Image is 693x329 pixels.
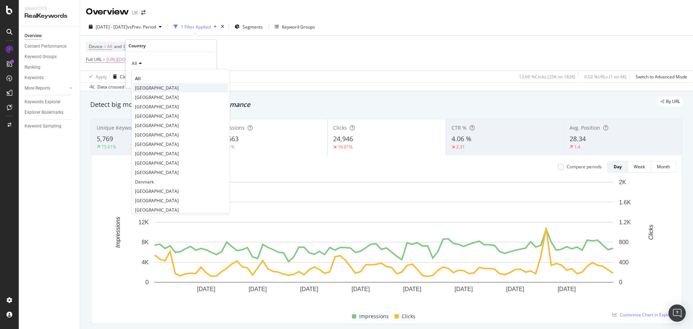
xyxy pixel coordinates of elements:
[25,43,75,50] a: Content Performance
[97,124,139,131] span: Unique Keywords
[282,24,315,30] div: Keyword Groups
[519,74,575,80] div: 13.69 % Clicks ( 25K on 182K )
[333,124,347,131] span: Clicks
[570,134,586,143] span: 28.34
[619,259,629,265] text: 400
[25,98,61,106] div: Keywords Explorer
[86,6,129,18] div: Overview
[25,85,50,92] div: More Reports
[197,286,215,292] text: [DATE]
[171,21,219,33] button: 1 Filter Applied
[96,74,107,80] div: Apply
[25,6,74,12] div: Analytics
[300,286,318,292] text: [DATE]
[86,56,102,62] span: Full URL
[668,304,686,322] div: Open Intercom Messenger
[141,10,145,15] div: arrow-right-arrow-left
[135,151,179,157] span: [GEOGRAPHIC_DATA]
[135,198,179,204] span: [GEOGRAPHIC_DATA]
[123,43,139,49] span: Country
[333,134,353,143] span: 24,946
[648,225,654,240] text: Clicks
[86,21,165,33] button: [DATE] - [DATE]vsPrev. Period
[452,134,471,143] span: 4.06 %
[25,85,67,92] a: More Reports
[86,71,107,82] button: Apply
[25,64,75,71] a: Ranking
[613,312,676,318] a: Customize Chart in Explorer
[115,217,121,248] text: Impressions
[215,124,245,131] span: Impressions
[352,286,370,292] text: [DATE]
[135,85,179,91] span: [GEOGRAPHIC_DATA]
[359,312,389,321] span: Impressions
[145,279,149,285] text: 0
[574,144,580,150] div: 1.4
[25,12,74,20] div: RealKeywords
[584,74,627,80] div: 0.02 % URLs ( 1 on 4K )
[135,160,179,166] span: [GEOGRAPHIC_DATA]
[657,164,670,170] div: Month
[106,55,152,65] span: [URL][DOMAIN_NAME]
[607,161,628,173] button: Day
[619,239,629,245] text: 800
[619,179,626,185] text: 2K
[619,279,622,285] text: 0
[232,21,266,33] button: Segments
[135,169,179,176] span: [GEOGRAPHIC_DATA]
[25,53,75,61] a: Keyword Groups
[25,53,57,61] div: Keyword Groups
[636,74,687,80] div: Switch to Advanced Mode
[135,179,154,185] span: Denmark
[135,104,179,110] span: [GEOGRAPHIC_DATA]
[141,259,149,265] text: 4K
[402,312,415,321] span: Clicks
[25,43,66,50] div: Content Performance
[114,43,122,49] span: and
[97,178,671,304] svg: A chart.
[96,24,127,30] span: [DATE] - [DATE]
[135,132,179,138] span: [GEOGRAPHIC_DATA]
[249,286,267,292] text: [DATE]
[272,21,318,33] button: Keyword Groups
[25,122,61,130] div: Keyword Sampling
[103,56,105,62] span: =
[107,42,112,52] span: All
[101,144,116,150] div: 75.61%
[452,124,467,131] span: CTR %
[135,207,179,213] span: [GEOGRAPHIC_DATA]
[135,94,179,100] span: [GEOGRAPHIC_DATA]
[128,75,151,82] button: Cancel
[139,219,149,225] text: 12K
[454,286,472,292] text: [DATE]
[619,199,631,205] text: 1.6K
[619,219,631,225] text: 1.2K
[506,286,524,292] text: [DATE]
[570,124,600,131] span: Avg. Position
[128,43,146,49] div: Country
[135,188,179,194] span: [GEOGRAPHIC_DATA]
[104,43,106,49] span: =
[620,312,676,318] span: Customize Chart in Explorer
[89,43,103,49] span: Device
[567,164,602,170] div: Compare periods
[219,23,226,30] div: times
[132,9,138,16] div: UK
[97,84,154,90] div: Data crossed with the Crawl
[127,24,156,30] span: vs Prev. Period
[633,71,687,82] button: Switch to Advanced Mode
[25,32,42,40] div: Overview
[141,239,149,245] text: 8K
[25,109,64,116] div: Explorer Bookmarks
[25,74,44,82] div: Keywords
[628,161,651,173] button: Week
[25,32,75,40] a: Overview
[403,286,421,292] text: [DATE]
[135,122,179,129] span: [GEOGRAPHIC_DATA]
[181,24,211,30] div: 1 Filter Applied
[338,144,353,150] div: 16.01%
[243,24,263,30] span: Segments
[25,74,75,82] a: Keywords
[666,99,680,104] span: By URL
[135,141,179,147] span: [GEOGRAPHIC_DATA]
